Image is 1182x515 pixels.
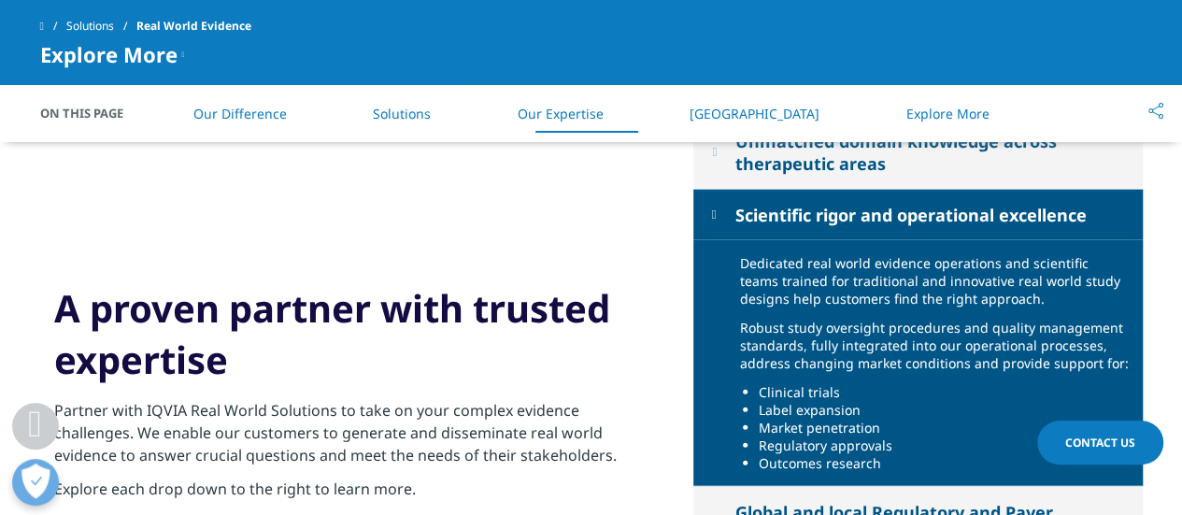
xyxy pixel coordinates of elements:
a: Contact Us [1037,421,1163,465]
span: Contact Us [1065,435,1135,451]
button: Scientific rigor and operational excellence [693,190,1143,240]
li: Market penetration [759,419,1129,436]
div: Scientific rigor and operational excellence [734,204,1086,226]
h2: A proven partner with trusted expertise [54,282,651,399]
button: Open Preferences [12,459,59,506]
li: Regulatory approvals [759,436,1129,454]
a: Our Expertise [517,105,603,122]
a: Solutions [373,105,431,122]
li: Clinical trials [759,383,1129,401]
p: Robust study oversight procedures and quality management standards, fully integrated into our ope... [740,319,1129,383]
li: Outcomes research [759,454,1129,472]
div: Unmatched domain knowledge across therapeutic areas [734,130,1123,175]
span: Explore More [40,43,178,65]
li: Label expansion [759,401,1129,419]
p: Explore each drop down to the right to learn more. [54,478,651,511]
p: Dedicated real world evidence operations and scientific teams trained for traditional and innovat... [740,254,1129,319]
button: Unmatched domain knowledge across therapeutic areas [693,116,1143,189]
p: Partner with IQVIA Real World Solutions to take on your complex evidence challenges. We enable ou... [54,399,651,478]
a: Solutions [66,9,136,43]
a: Our Difference [193,105,287,122]
span: On This Page [40,104,143,122]
a: [GEOGRAPHIC_DATA] [690,105,819,122]
span: Real World Evidence [136,9,251,43]
a: Explore More [905,105,989,122]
